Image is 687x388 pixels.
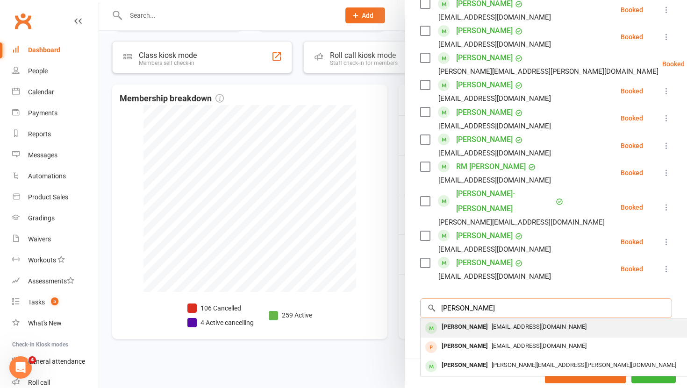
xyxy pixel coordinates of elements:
a: People [12,61,99,82]
div: [EMAIL_ADDRESS][DOMAIN_NAME] [438,92,551,105]
div: Booked [621,169,643,176]
div: prospect [425,341,437,353]
div: Booked [621,266,643,272]
div: [PERSON_NAME][EMAIL_ADDRESS][PERSON_NAME][DOMAIN_NAME] [438,65,658,78]
a: [PERSON_NAME] [456,132,513,147]
div: Assessments [28,277,74,285]
a: Workouts [12,250,99,271]
a: Gradings [12,208,99,229]
a: General attendance kiosk mode [12,351,99,372]
a: Reports [12,124,99,145]
span: 5 [51,297,58,305]
div: Messages [28,151,57,159]
a: [PERSON_NAME] [456,255,513,270]
div: [EMAIL_ADDRESS][DOMAIN_NAME] [438,270,551,282]
a: Messages [12,145,99,166]
iframe: Intercom live chat [9,356,32,379]
div: Automations [28,172,66,180]
div: [PERSON_NAME] [438,359,492,372]
a: RM [PERSON_NAME] [456,159,526,174]
div: member [425,360,437,372]
div: Booked [621,204,643,211]
span: [EMAIL_ADDRESS][DOMAIN_NAME] [492,323,587,330]
div: Booked [621,239,643,245]
a: Product Sales [12,187,99,208]
div: General attendance [28,358,85,365]
div: [EMAIL_ADDRESS][DOMAIN_NAME] [438,243,551,255]
div: Booked [662,61,685,67]
div: Booked [621,34,643,40]
a: Payments [12,103,99,124]
div: Dashboard [28,46,60,54]
a: Dashboard [12,40,99,61]
div: [EMAIL_ADDRESS][DOMAIN_NAME] [438,147,551,159]
div: Booked [621,142,643,149]
div: Reports [28,130,51,138]
div: [PERSON_NAME][EMAIL_ADDRESS][DOMAIN_NAME] [438,216,605,228]
input: Search to add attendees [420,298,672,318]
a: What's New [12,313,99,334]
div: [EMAIL_ADDRESS][DOMAIN_NAME] [438,38,551,50]
div: [PERSON_NAME] [438,339,492,353]
a: Waivers [12,229,99,250]
div: member [425,322,437,334]
div: Tasks [28,298,45,306]
a: [PERSON_NAME] [456,228,513,243]
span: 4 [29,356,36,364]
a: [PERSON_NAME] [456,105,513,120]
div: Product Sales [28,193,68,201]
div: What's New [28,319,62,327]
div: Waivers [28,235,51,243]
a: [PERSON_NAME]-[PERSON_NAME] [456,186,553,216]
a: Calendar [12,82,99,103]
div: Gradings [28,214,55,222]
span: [PERSON_NAME][EMAIL_ADDRESS][PERSON_NAME][DOMAIN_NAME] [492,361,676,368]
div: Booked [621,7,643,13]
span: [EMAIL_ADDRESS][DOMAIN_NAME] [492,342,587,349]
div: Calendar [28,88,54,96]
div: Payments [28,109,57,117]
a: Automations [12,166,99,187]
div: Booked [621,88,643,94]
a: Tasks 5 [12,292,99,313]
a: Clubworx [11,9,35,33]
div: [EMAIL_ADDRESS][DOMAIN_NAME] [438,11,551,23]
div: Roll call [28,379,50,386]
a: [PERSON_NAME] [456,23,513,38]
div: [EMAIL_ADDRESS][DOMAIN_NAME] [438,174,551,186]
a: [PERSON_NAME] [456,78,513,92]
div: [PERSON_NAME] [438,320,492,334]
a: [PERSON_NAME] [456,50,513,65]
div: Workouts [28,256,56,264]
div: Booked [621,115,643,121]
a: Assessments [12,271,99,292]
div: [EMAIL_ADDRESS][DOMAIN_NAME] [438,120,551,132]
div: People [28,67,48,75]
